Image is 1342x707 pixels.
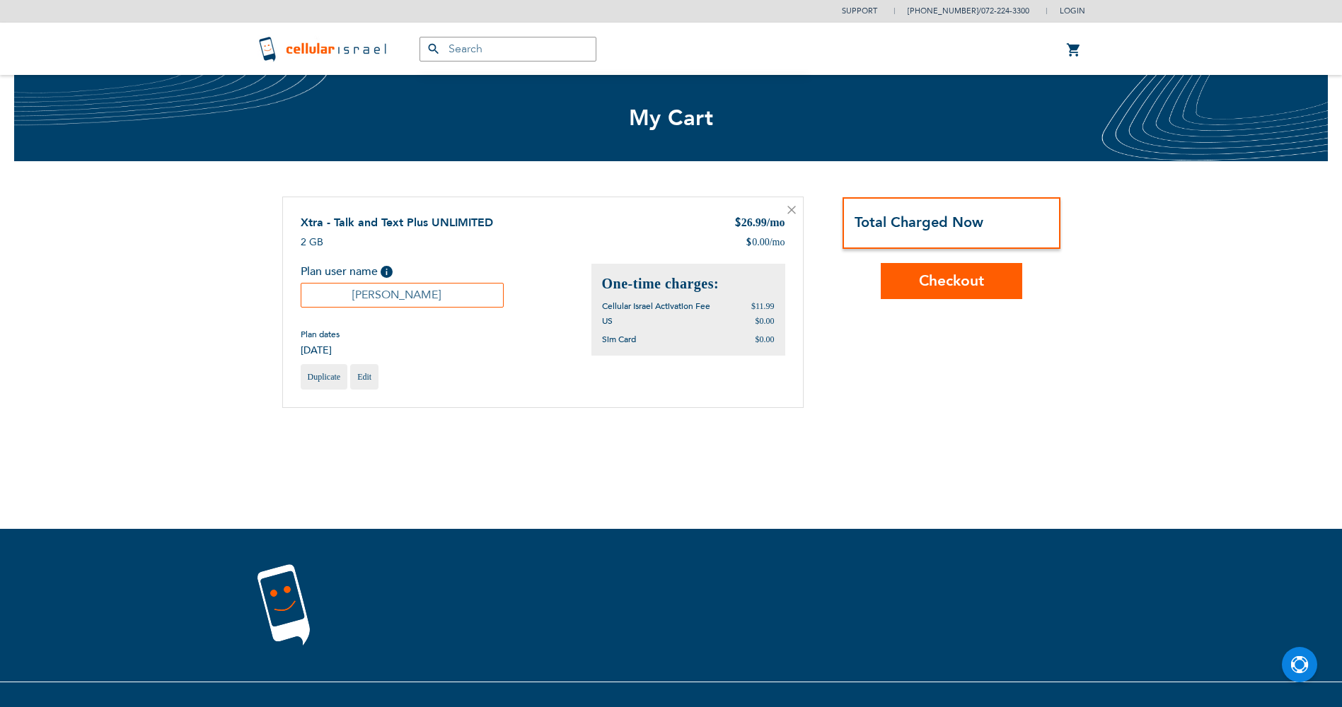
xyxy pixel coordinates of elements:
[855,213,983,232] strong: Total Charged Now
[893,1,1029,21] li: /
[767,216,785,228] span: /mo
[919,271,984,291] span: Checkout
[301,264,378,279] span: Plan user name
[908,6,978,16] a: [PHONE_NUMBER]
[602,334,636,345] span: Sim Card
[751,301,775,311] span: $11.99
[301,215,493,230] a: Xtra - Talk and Text Plus UNLIMITED
[756,316,775,326] span: $0.00
[1060,6,1085,16] span: Login
[770,235,785,250] span: /mo
[301,329,340,340] span: Plan dates
[734,215,785,232] div: 26.99
[602,274,775,293] h2: One-time charges:
[602,315,613,327] span: US
[602,300,710,312] span: Cellular Israel Activation Fee
[629,103,714,133] span: My Cart
[746,235,752,250] span: $
[301,364,348,390] a: Duplicate
[350,364,378,390] a: Edit
[756,334,775,344] span: $0.00
[258,35,391,63] img: Cellular Israel
[301,344,340,357] span: [DATE]
[420,37,596,62] input: Search
[746,235,785,250] div: 0.00
[881,263,1022,299] button: Checkout
[357,372,371,382] span: Edit
[381,266,393,278] span: Help
[981,6,1029,16] a: 072-224-3300
[308,372,341,382] span: Duplicate
[301,235,323,249] span: 2 GB
[842,6,877,16] a: Support
[734,216,741,232] span: $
